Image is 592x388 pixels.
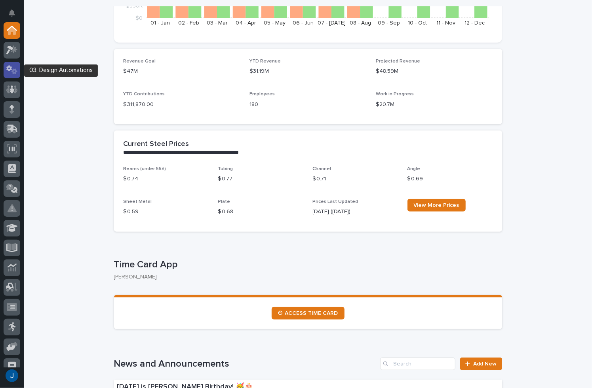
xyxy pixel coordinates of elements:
p: $ 0.77 [218,175,303,183]
p: Time Card App [114,259,499,271]
tspan: $0 [135,15,143,21]
p: [DATE] ([DATE]) [313,208,398,216]
span: Employees [249,92,275,97]
span: Add New [474,361,497,367]
p: [PERSON_NAME] [114,274,496,280]
p: $48.59M [376,67,493,76]
span: Work in Progress [376,92,414,97]
a: Add New [460,358,502,370]
text: 09 - Sep [378,20,400,26]
tspan: $550K [126,3,143,8]
text: 10 - Oct [408,20,427,26]
h2: Current Steel Prices [124,140,189,149]
span: YTD Contributions [124,92,165,97]
text: 04 - Apr [236,20,256,26]
span: Tubing [218,167,233,171]
span: View More Prices [414,203,459,208]
span: Angle [407,167,421,171]
p: $ 0.69 [407,175,493,183]
text: 08 - Aug [349,20,371,26]
span: Channel [313,167,331,171]
p: $ 0.59 [124,208,209,216]
a: ⏲ ACCESS TIME CARD [272,307,345,320]
text: 11 - Nov [436,20,455,26]
p: $ 0.68 [218,208,303,216]
p: 180 [249,100,366,109]
text: 12 - Dec [464,20,485,26]
h1: News and Announcements [114,358,377,370]
span: ⏲ ACCESS TIME CARD [278,310,338,316]
span: Projected Revenue [376,59,420,64]
a: View More Prices [407,199,466,212]
p: $ 0.71 [313,175,398,183]
div: Notifications [10,9,20,22]
text: 01 - Jan [150,20,169,26]
span: Revenue Goal [124,59,156,64]
text: 07 - [DATE] [318,20,346,26]
text: 02 - Feb [178,20,199,26]
p: $20.7M [376,100,493,109]
span: Prices Last Updated [313,199,358,204]
span: YTD Revenue [249,59,281,64]
text: 03 - Mar [207,20,228,26]
span: Beams (under 55#) [124,167,166,171]
span: Sheet Metal [124,199,152,204]
p: $ 311,870.00 [124,100,240,109]
p: $ 0.74 [124,175,209,183]
button: Notifications [4,5,20,21]
span: Plate [218,199,230,204]
button: users-avatar [4,367,20,384]
text: 05 - May [263,20,285,26]
p: $47M [124,67,240,76]
input: Search [380,358,455,370]
p: $31.19M [249,67,366,76]
text: 06 - Jun [292,20,313,26]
